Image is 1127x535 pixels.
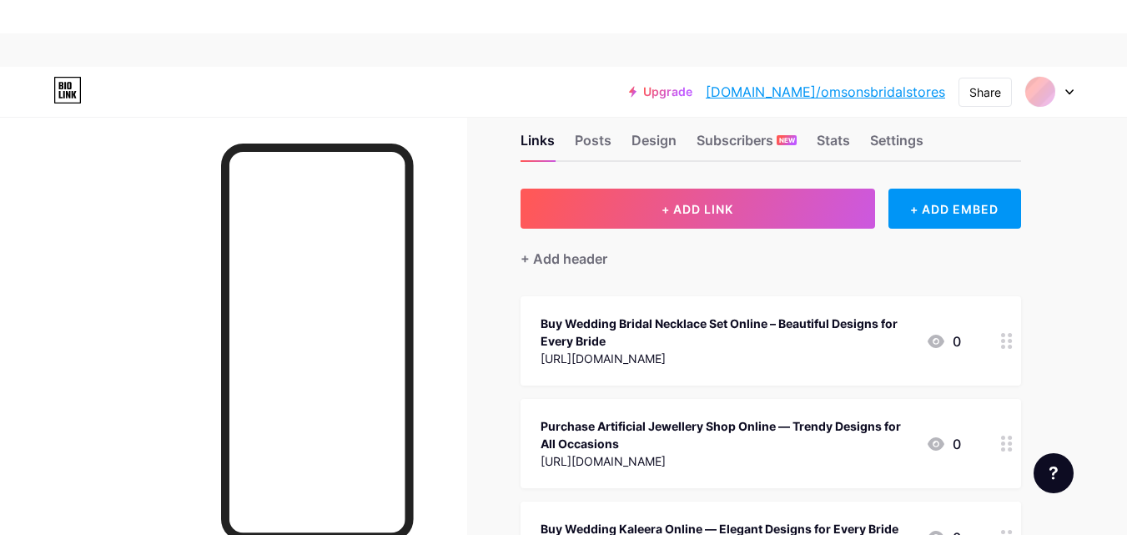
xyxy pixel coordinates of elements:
[817,130,850,160] div: Stats
[521,249,607,269] div: + Add header
[870,130,923,160] div: Settings
[575,130,611,160] div: Posts
[779,135,795,145] span: NEW
[969,83,1001,101] div: Share
[521,189,875,229] button: + ADD LINK
[541,417,913,452] div: Purchase Artificial Jewellery Shop Online — Trendy Designs for All Occasions
[541,452,913,470] div: [URL][DOMAIN_NAME]
[926,434,961,454] div: 0
[631,130,677,160] div: Design
[662,202,733,216] span: + ADD LINK
[926,331,961,351] div: 0
[541,315,913,350] div: Buy Wedding Bridal Necklace Set Online – Beautiful Designs for Every Bride
[697,130,797,160] div: Subscribers
[706,82,945,102] a: [DOMAIN_NAME]/omsonsbridalstores
[629,85,692,98] a: Upgrade
[541,350,913,367] div: [URL][DOMAIN_NAME]
[888,189,1021,229] div: + ADD EMBED
[521,130,555,160] div: Links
